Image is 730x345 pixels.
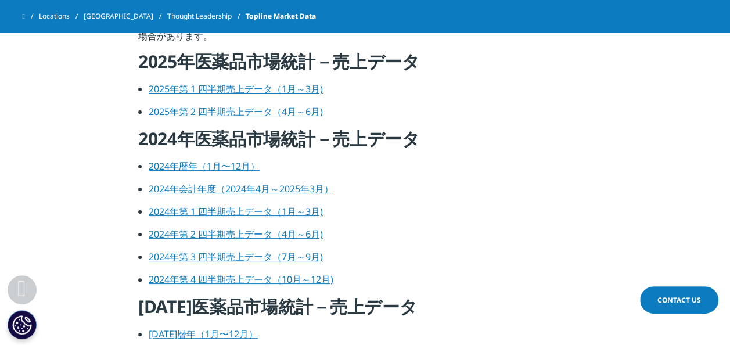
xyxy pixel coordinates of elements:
[138,295,592,327] h4: [DATE]医薬品市場統計－売上データ
[149,228,323,240] a: 2024年第 2 四半期売上データ（4月～6月)
[149,328,258,340] a: [DATE]暦年（1月〜12月）
[149,182,333,195] a: 2024年会計年度（2024年4月～2025年3月）
[39,6,84,27] a: Locations
[149,273,333,286] a: 2024年第 4 四半期売上データ（10月～12月)
[167,6,246,27] a: Thought Leadership
[149,205,323,218] a: 2024年第 1 四半期売上データ（1月～3月)
[149,160,260,172] a: 2024年暦年（1月〜12月）
[84,6,167,27] a: [GEOGRAPHIC_DATA]
[138,50,592,82] h4: 2025年医薬品市場統計－売上データ
[640,286,718,314] a: Contact Us
[149,82,323,95] a: 2025年第 1 四半期売上データ（1月～3月)
[149,250,323,263] a: 2024年第 3 四半期売上データ（7月～9月)
[138,127,592,159] h4: 2024年医薬品市場統計－売上データ
[8,310,37,339] button: Cookie 設定
[149,105,323,118] a: 2025年第 2 四半期売上データ（4月～6月)
[246,6,316,27] span: Topline Market Data
[657,295,701,305] span: Contact Us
